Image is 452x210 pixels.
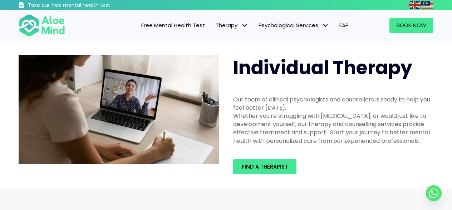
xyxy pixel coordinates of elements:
[409,1,421,9] a: English
[19,55,219,164] img: Therapy online individual
[239,20,250,31] span: Therapy: submenu
[389,18,433,33] a: Book Now
[216,21,248,29] span: Therapy
[320,20,330,31] span: Psychological Services: submenu
[409,1,421,9] img: en
[233,95,433,112] div: Our team of clinical psychologists and counsellors is ready to help you feel better [DATE].
[233,159,296,174] a: Find a therapist
[253,18,334,33] a: Psychological ServicesPsychological Services: submenu
[334,18,354,33] a: EAP
[421,1,433,9] a: Malay
[233,55,412,81] span: Individual Therapy
[136,18,210,33] a: Free Mental Health Test
[210,18,253,33] a: TherapyTherapy: submenu
[339,21,349,29] span: EAP
[242,163,288,170] span: Find a therapist
[426,185,442,201] a: Whatsapp
[421,1,433,9] img: ms
[233,112,433,145] div: Whether you're struggling with [MEDICAL_DATA], or would just like to development yourself, our th...
[19,14,65,37] img: Aloe mind Logo
[397,21,426,29] span: Book Now
[74,18,354,33] nav: Menu
[19,2,148,10] a: Take our free mental health test
[28,2,148,9] h3: Take our free mental health test
[141,21,205,29] span: Free Mental Health Test
[259,21,329,29] span: Psychological Services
